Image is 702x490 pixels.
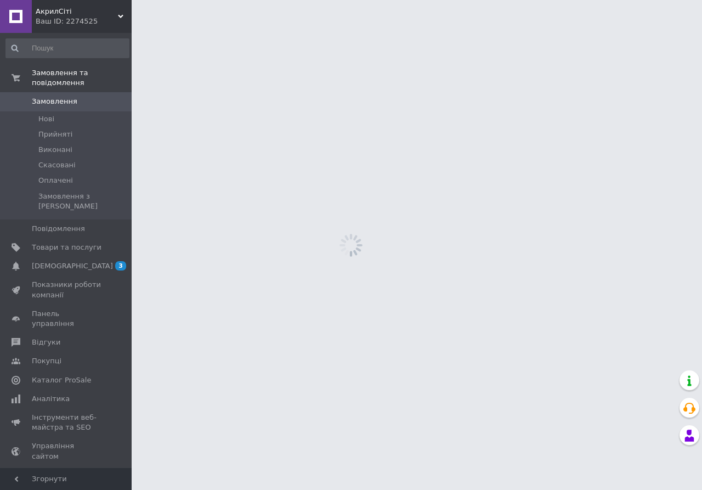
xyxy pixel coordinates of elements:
span: Панель управління [32,309,101,329]
span: Виконані [38,145,72,155]
span: Замовлення [32,97,77,106]
span: Замовлення з [PERSON_NAME] [38,192,128,211]
div: Ваш ID: 2274525 [36,16,132,26]
span: Каталог ProSale [32,375,91,385]
span: Відгуки [32,337,60,347]
span: Аналітика [32,394,70,404]
span: Повідомлення [32,224,85,234]
span: 3 [115,261,126,271]
span: [DEMOGRAPHIC_DATA] [32,261,113,271]
span: Нові [38,114,54,124]
span: Показники роботи компанії [32,280,101,300]
span: Скасовані [38,160,76,170]
span: Оплачені [38,176,73,185]
span: АкрилСіті [36,7,118,16]
input: Пошук [5,38,129,58]
span: Покупці [32,356,61,366]
span: Управління сайтом [32,441,101,461]
span: Прийняті [38,129,72,139]
span: Інструменти веб-майстра та SEO [32,413,101,432]
span: Товари та послуги [32,243,101,252]
span: Замовлення та повідомлення [32,68,132,88]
